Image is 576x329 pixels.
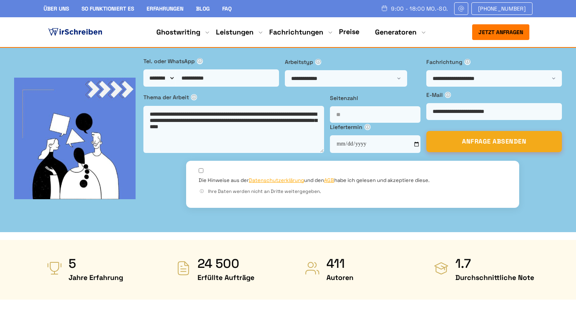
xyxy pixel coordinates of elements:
[249,177,304,184] a: Datenschutzerklärung
[47,26,104,38] img: logo ghostwriter-österreich
[191,94,197,100] span: ⓘ
[330,94,420,102] label: Seitenzahl
[197,58,203,64] span: ⓘ
[458,5,465,12] img: Email
[455,256,534,271] strong: 1.7
[143,57,279,65] label: Tel. oder WhatsApp
[216,27,254,37] a: Leistungen
[326,256,353,271] strong: 411
[82,5,134,12] a: So funktioniert es
[197,271,254,284] span: Erfüllte Aufträge
[426,58,562,66] label: Fachrichtung
[69,271,123,284] span: Jahre Erfahrung
[199,188,205,194] span: ⓘ
[426,91,562,99] label: E-Mail
[14,78,136,199] img: bg
[324,177,334,184] a: AGB
[43,5,69,12] a: Über uns
[339,27,359,36] a: Preise
[285,58,420,66] label: Arbeitstyp
[472,24,529,40] button: Jetzt anfragen
[315,59,321,65] span: ⓘ
[197,256,254,271] strong: 24 500
[199,177,429,184] label: Die Hinweise aus der und den habe ich gelesen und akzeptiere diese.
[176,260,191,276] img: Erfüllte Aufträge
[478,5,526,12] span: [PHONE_NUMBER]
[147,5,183,12] a: Erfahrungen
[326,271,353,284] span: Autoren
[196,5,210,12] a: Blog
[471,2,533,15] a: [PHONE_NUMBER]
[455,271,534,284] span: Durchschnittliche Note
[47,260,62,276] img: Jahre Erfahrung
[269,27,323,37] a: Fachrichtungen
[375,27,417,37] a: Generatoren
[69,256,123,271] strong: 5
[381,5,388,11] img: Schedule
[199,188,507,195] div: Ihre Daten werden nicht an Dritte weitergegeben.
[222,5,232,12] a: FAQ
[433,260,449,276] img: Durchschnittliche Note
[391,5,448,12] span: 9:00 - 18:00 Mo.-So.
[143,93,324,102] label: Thema der Arbeit
[364,124,371,130] span: ⓘ
[426,131,562,152] button: ANFRAGE ABSENDEN
[304,260,320,276] img: Autoren
[445,92,451,98] span: ⓘ
[156,27,200,37] a: Ghostwriting
[330,123,420,131] label: Liefertermin
[464,59,471,65] span: ⓘ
